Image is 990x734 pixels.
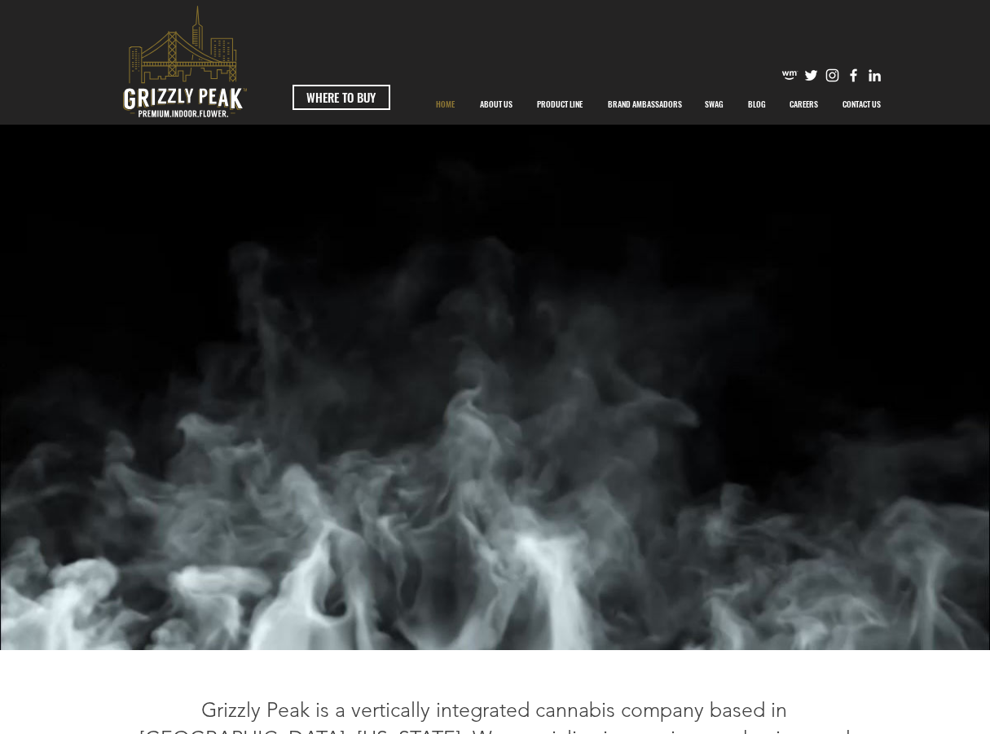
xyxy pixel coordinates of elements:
p: BRAND AMBASSADORS [600,84,690,125]
a: SWAG [693,84,736,125]
svg: premium-indoor-flower [123,6,247,117]
a: WHERE TO BUY [293,85,390,110]
a: BLOG [736,84,777,125]
p: BLOG [740,84,774,125]
img: Instagram [824,67,841,84]
p: HOME [428,84,463,125]
img: weedmaps [781,67,799,84]
a: CONTACT US [830,84,894,125]
p: CAREERS [781,84,826,125]
a: PRODUCT LINE [525,84,596,125]
a: HOME [424,84,468,125]
span: WHERE TO BUY [306,89,376,106]
img: Facebook [845,67,862,84]
nav: Site [424,84,894,125]
div: Your Video Title video player [21,125,954,650]
img: Likedin [866,67,883,84]
p: ABOUT US [472,84,521,125]
ul: Social Bar [781,67,883,84]
p: SWAG [697,84,732,125]
a: CAREERS [777,84,830,125]
p: CONTACT US [834,84,889,125]
p: PRODUCT LINE [529,84,591,125]
a: ABOUT US [468,84,525,125]
div: BRAND AMBASSADORS [596,84,693,125]
img: Twitter [803,67,820,84]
